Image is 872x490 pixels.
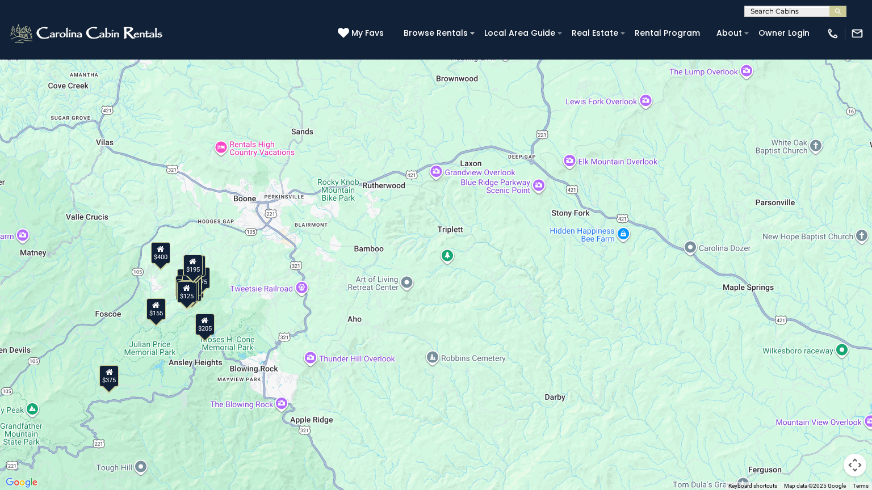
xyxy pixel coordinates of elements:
[479,24,561,42] a: Local Area Guide
[9,22,166,45] img: White-1-2.png
[398,24,473,42] a: Browse Rentals
[753,24,815,42] a: Owner Login
[827,27,839,40] img: phone-regular-white.png
[338,27,387,40] a: My Favs
[629,24,706,42] a: Rental Program
[351,27,384,39] span: My Favs
[711,24,748,42] a: About
[566,24,624,42] a: Real Estate
[851,27,863,40] img: mail-regular-white.png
